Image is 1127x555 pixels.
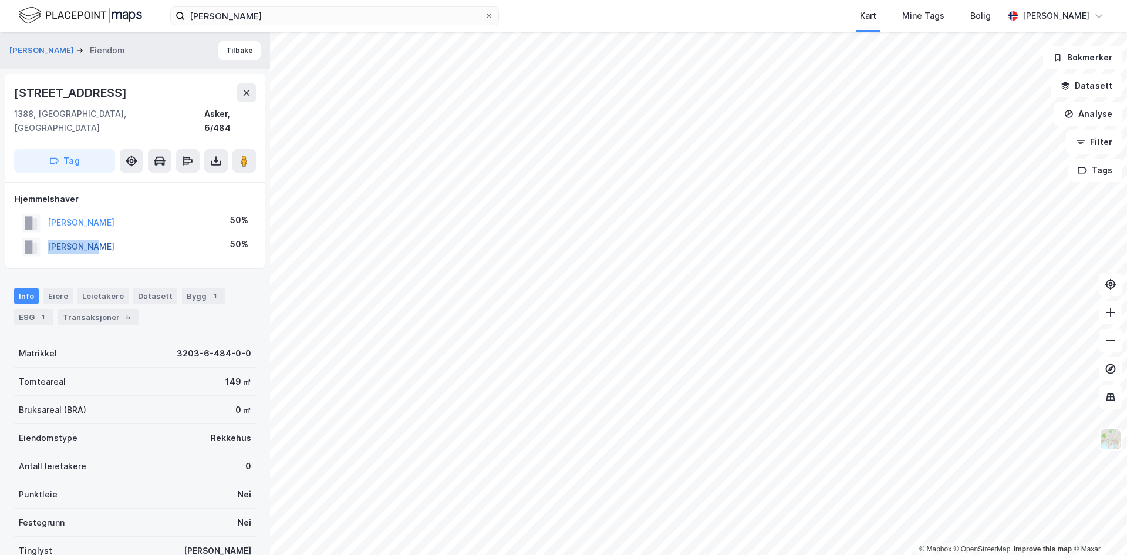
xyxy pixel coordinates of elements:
[1051,74,1122,97] button: Datasett
[1068,499,1127,555] iframe: Chat Widget
[14,107,204,135] div: 1388, [GEOGRAPHIC_DATA], [GEOGRAPHIC_DATA]
[43,288,73,304] div: Eiere
[58,309,139,325] div: Transaksjoner
[238,487,251,502] div: Nei
[230,237,248,251] div: 50%
[19,487,58,502] div: Punktleie
[19,375,66,389] div: Tomteareal
[15,192,255,206] div: Hjemmelshaver
[230,213,248,227] div: 50%
[14,83,129,102] div: [STREET_ADDRESS]
[19,403,86,417] div: Bruksareal (BRA)
[19,347,57,361] div: Matrikkel
[1066,130,1122,154] button: Filter
[225,375,251,389] div: 149 ㎡
[185,7,484,25] input: Søk på adresse, matrikkel, gårdeiere, leietakere eller personer
[182,288,225,304] div: Bygg
[970,9,991,23] div: Bolig
[211,431,251,445] div: Rekkehus
[1068,159,1122,182] button: Tags
[919,545,951,553] a: Mapbox
[902,9,944,23] div: Mine Tags
[9,45,76,56] button: [PERSON_NAME]
[14,309,53,325] div: ESG
[122,311,134,323] div: 5
[177,347,251,361] div: 3203-6-484-0-0
[218,41,261,60] button: Tilbake
[19,431,77,445] div: Eiendomstype
[90,43,125,58] div: Eiendom
[209,290,221,302] div: 1
[204,107,256,135] div: Asker, 6/484
[37,311,49,323] div: 1
[1023,9,1089,23] div: [PERSON_NAME]
[1068,499,1127,555] div: Kontrollprogram for chat
[860,9,876,23] div: Kart
[14,288,39,304] div: Info
[19,516,65,530] div: Festegrunn
[77,288,129,304] div: Leietakere
[1043,46,1122,69] button: Bokmerker
[238,516,251,530] div: Nei
[14,149,115,173] button: Tag
[1099,428,1122,450] img: Z
[1054,102,1122,126] button: Analyse
[235,403,251,417] div: 0 ㎡
[1014,545,1072,553] a: Improve this map
[245,459,251,473] div: 0
[19,459,86,473] div: Antall leietakere
[19,5,142,26] img: logo.f888ab2527a4732fd821a326f86c7f29.svg
[954,545,1011,553] a: OpenStreetMap
[133,288,177,304] div: Datasett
